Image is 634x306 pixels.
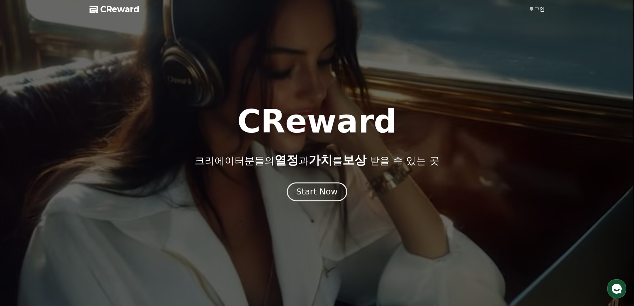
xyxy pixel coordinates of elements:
[529,5,545,13] a: 로그인
[61,221,69,227] span: 대화
[288,189,346,196] a: Start Now
[44,211,86,228] a: 대화
[342,153,366,167] span: 보상
[100,4,139,15] span: CReward
[237,106,397,138] h1: CReward
[21,221,25,226] span: 홈
[296,186,337,197] div: Start Now
[86,211,128,228] a: 설정
[90,4,139,15] a: CReward
[2,211,44,228] a: 홈
[275,153,299,167] span: 열정
[195,153,439,167] p: 크리에이터분들의 과 를 받을 수 있는 곳
[103,221,111,226] span: 설정
[309,153,332,167] span: 가치
[287,182,347,201] button: Start Now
